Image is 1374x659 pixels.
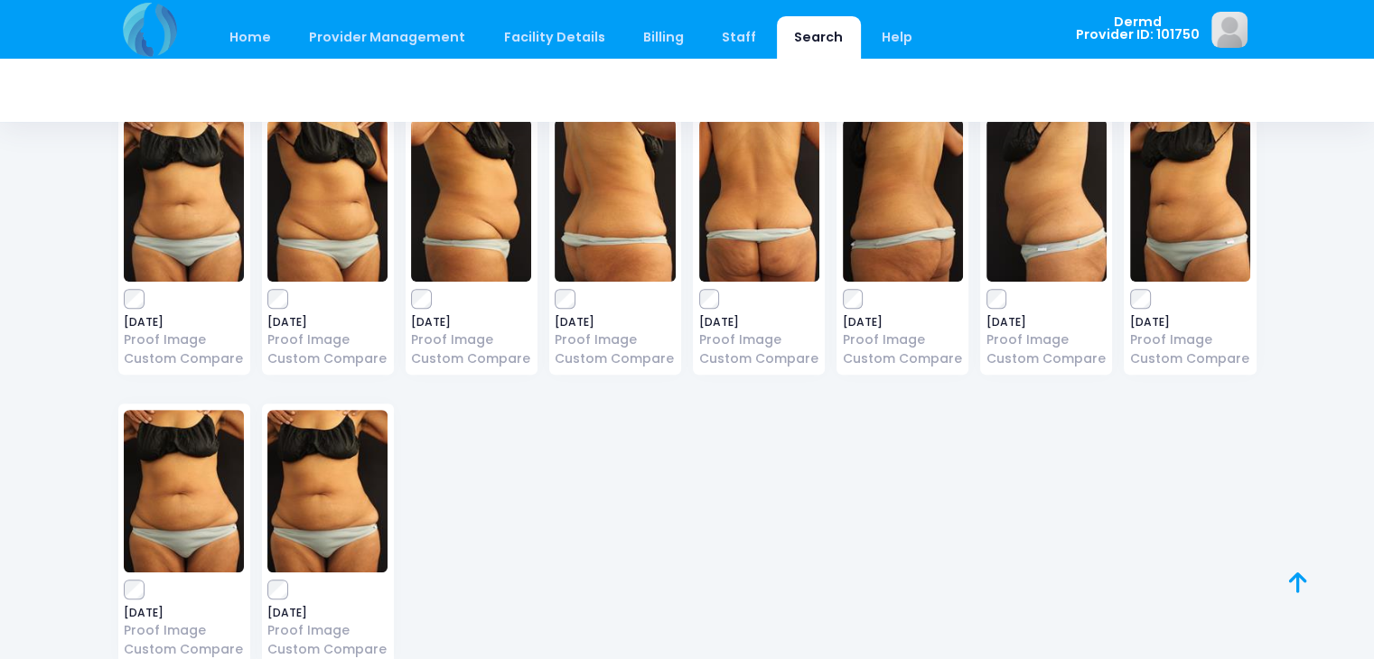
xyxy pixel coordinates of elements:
[843,349,963,368] a: Custom Compare
[843,317,963,328] span: [DATE]
[1211,12,1248,48] img: image
[267,640,388,659] a: Custom Compare
[986,330,1107,349] a: Proof Image
[555,330,675,349] a: Proof Image
[843,119,963,282] img: image
[1130,119,1250,282] img: image
[699,330,819,349] a: Proof Image
[124,640,244,659] a: Custom Compare
[1130,349,1250,368] a: Custom Compare
[267,621,388,640] a: Proof Image
[986,119,1107,282] img: image
[124,410,244,572] img: image
[411,330,531,349] a: Proof Image
[124,119,244,282] img: image
[124,608,244,618] span: [DATE]
[1076,15,1200,42] span: Dermd Provider ID: 101750
[411,349,531,368] a: Custom Compare
[267,410,388,572] img: image
[411,119,531,282] img: image
[843,330,963,349] a: Proof Image
[267,330,388,349] a: Proof Image
[1130,330,1250,349] a: Proof Image
[986,317,1107,328] span: [DATE]
[267,317,388,328] span: [DATE]
[555,317,675,328] span: [DATE]
[555,349,675,368] a: Custom Compare
[124,317,244,328] span: [DATE]
[486,16,622,59] a: Facility Details
[124,621,244,640] a: Proof Image
[212,16,289,59] a: Home
[699,349,819,368] a: Custom Compare
[124,349,244,368] a: Custom Compare
[864,16,930,59] a: Help
[1130,317,1250,328] span: [DATE]
[986,349,1107,368] a: Custom Compare
[705,16,774,59] a: Staff
[267,349,388,368] a: Custom Compare
[625,16,701,59] a: Billing
[267,608,388,618] span: [DATE]
[124,330,244,349] a: Proof Image
[699,317,819,328] span: [DATE]
[292,16,483,59] a: Provider Management
[777,16,861,59] a: Search
[555,119,675,282] img: image
[699,119,819,282] img: image
[411,317,531,328] span: [DATE]
[267,119,388,282] img: image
